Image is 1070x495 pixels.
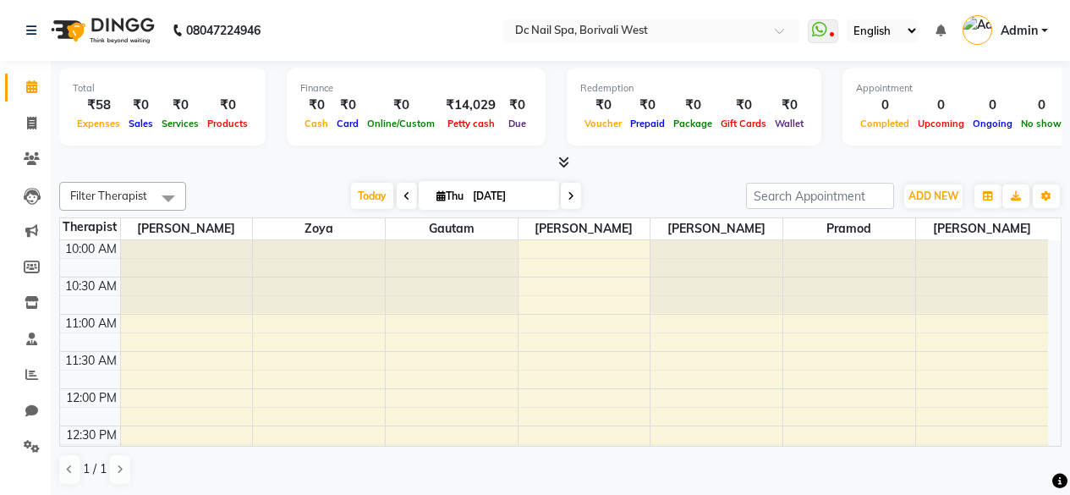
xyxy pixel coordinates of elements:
[73,118,124,129] span: Expenses
[83,460,107,478] span: 1 / 1
[519,218,650,239] span: [PERSON_NAME]
[580,118,626,129] span: Voucher
[468,184,552,209] input: 2025-09-04
[73,81,252,96] div: Total
[300,96,332,115] div: ₹0
[432,190,468,202] span: Thu
[443,118,499,129] span: Petty cash
[60,218,120,236] div: Therapist
[716,96,771,115] div: ₹0
[580,96,626,115] div: ₹0
[746,183,894,209] input: Search Appointment
[332,96,363,115] div: ₹0
[968,118,1017,129] span: Ongoing
[43,7,159,54] img: logo
[124,96,157,115] div: ₹0
[62,352,120,370] div: 11:30 AM
[70,189,147,202] span: Filter Therapist
[716,118,771,129] span: Gift Cards
[914,96,968,115] div: 0
[124,118,157,129] span: Sales
[669,118,716,129] span: Package
[963,15,992,45] img: Admin
[363,118,439,129] span: Online/Custom
[363,96,439,115] div: ₹0
[856,118,914,129] span: Completed
[504,118,530,129] span: Due
[253,218,385,239] span: Zoya
[1001,22,1038,40] span: Admin
[332,118,363,129] span: Card
[186,7,261,54] b: 08047224946
[626,96,669,115] div: ₹0
[502,96,532,115] div: ₹0
[669,96,716,115] div: ₹0
[203,118,252,129] span: Products
[439,96,502,115] div: ₹14,029
[62,278,120,295] div: 10:30 AM
[968,96,1017,115] div: 0
[771,96,808,115] div: ₹0
[856,81,1066,96] div: Appointment
[157,96,203,115] div: ₹0
[1017,96,1066,115] div: 0
[908,190,958,202] span: ADD NEW
[856,96,914,115] div: 0
[62,315,120,333] div: 11:00 AM
[914,118,968,129] span: Upcoming
[916,218,1048,239] span: [PERSON_NAME]
[1017,118,1066,129] span: No show
[203,96,252,115] div: ₹0
[300,81,532,96] div: Finance
[650,218,782,239] span: [PERSON_NAME]
[63,426,120,444] div: 12:30 PM
[73,96,124,115] div: ₹58
[351,183,393,209] span: Today
[62,240,120,258] div: 10:00 AM
[771,118,808,129] span: Wallet
[300,118,332,129] span: Cash
[121,218,253,239] span: [PERSON_NAME]
[904,184,963,208] button: ADD NEW
[63,389,120,407] div: 12:00 PM
[783,218,915,239] span: Pramod
[157,118,203,129] span: Services
[580,81,808,96] div: Redemption
[386,218,518,239] span: Gautam
[626,118,669,129] span: Prepaid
